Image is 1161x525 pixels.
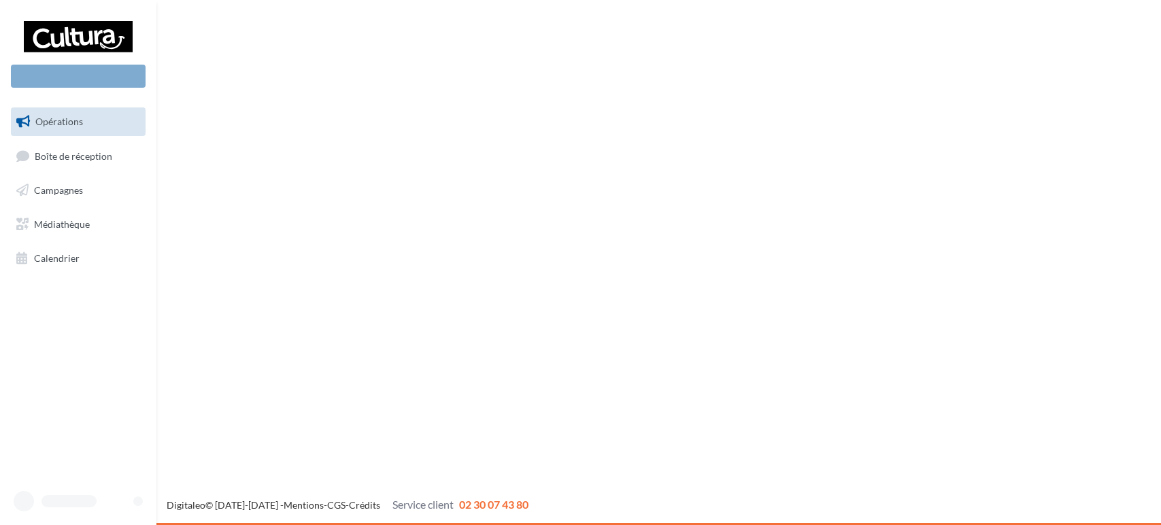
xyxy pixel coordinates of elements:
span: 02 30 07 43 80 [459,498,528,511]
a: CGS [327,499,346,511]
a: Calendrier [8,244,148,273]
span: © [DATE]-[DATE] - - - [167,499,528,511]
span: Calendrier [34,252,80,263]
span: Opérations [35,116,83,127]
span: Boîte de réception [35,150,112,161]
a: Crédits [349,499,380,511]
a: Campagnes [8,176,148,205]
a: Boîte de réception [8,141,148,171]
span: Service client [392,498,454,511]
a: Opérations [8,107,148,136]
a: Digitaleo [167,499,205,511]
span: Médiathèque [34,218,90,230]
span: Campagnes [34,184,83,196]
a: Médiathèque [8,210,148,239]
div: Nouvelle campagne [11,65,146,88]
a: Mentions [284,499,324,511]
